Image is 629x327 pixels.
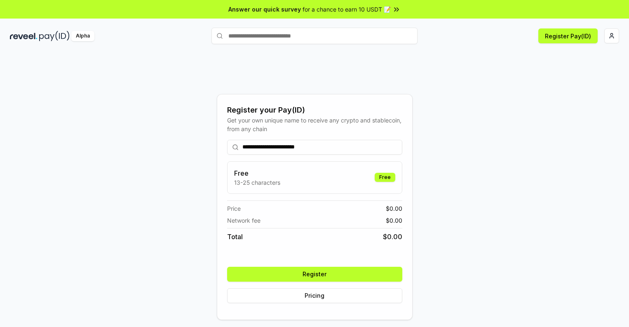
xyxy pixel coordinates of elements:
[227,216,261,225] span: Network fee
[386,204,402,213] span: $ 0.00
[71,31,94,41] div: Alpha
[303,5,391,14] span: for a chance to earn 10 USDT 📝
[234,178,280,187] p: 13-25 characters
[227,232,243,242] span: Total
[234,168,280,178] h3: Free
[538,28,598,43] button: Register Pay(ID)
[227,116,402,133] div: Get your own unique name to receive any crypto and stablecoin, from any chain
[227,288,402,303] button: Pricing
[227,267,402,282] button: Register
[383,232,402,242] span: $ 0.00
[375,173,395,182] div: Free
[227,104,402,116] div: Register your Pay(ID)
[10,31,38,41] img: reveel_dark
[39,31,70,41] img: pay_id
[386,216,402,225] span: $ 0.00
[227,204,241,213] span: Price
[228,5,301,14] span: Answer our quick survey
